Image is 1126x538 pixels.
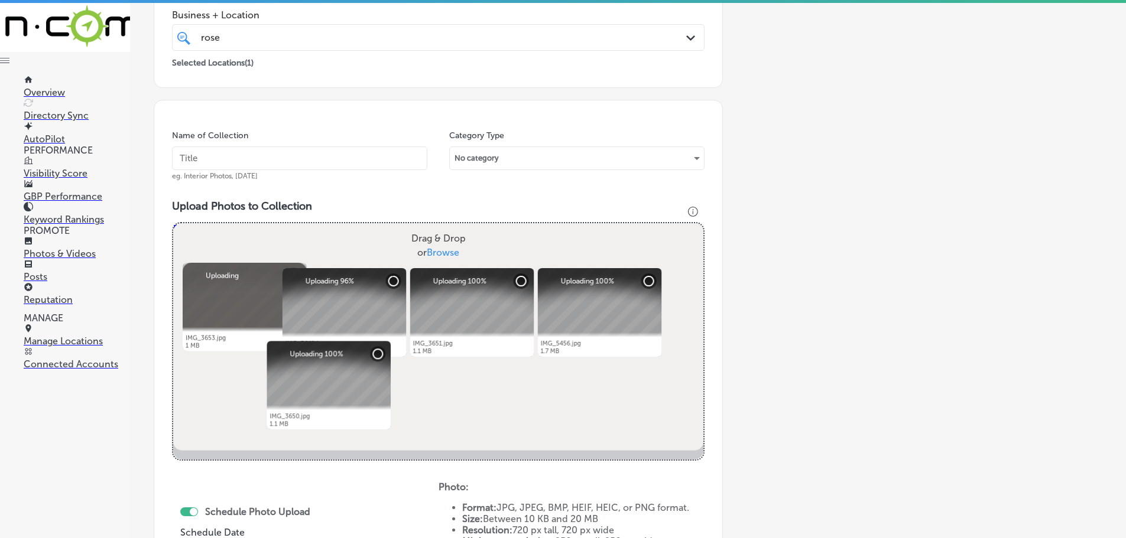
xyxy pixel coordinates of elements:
[24,312,130,324] p: MANAGE
[24,180,130,202] a: GBP Performance
[24,203,130,225] a: Keyword Rankings
[172,172,258,180] span: eg. Interior Photos, [DATE]
[462,502,497,513] strong: Format:
[24,225,130,236] p: PROMOTE
[172,146,427,170] input: Title
[24,358,130,370] p: Connected Accounts
[450,149,704,168] div: No category
[24,347,130,370] a: Connected Accounts
[24,214,130,225] p: Keyword Rankings
[24,237,130,259] a: Photos & Videos
[462,513,705,524] li: Between 10 KB and 20 MB
[24,156,130,179] a: Visibility Score
[172,131,248,141] label: Name of Collection
[24,260,130,282] a: Posts
[205,506,310,517] label: Schedule Photo Upload
[180,527,245,538] label: Schedule Date
[427,247,459,258] span: Browse
[24,110,130,121] p: Directory Sync
[462,513,483,524] strong: Size:
[24,87,130,98] p: Overview
[24,168,130,179] p: Visibility Score
[24,122,130,145] a: AutoPilot
[439,481,469,493] strong: Photo:
[24,324,130,347] a: Manage Locations
[462,502,705,513] li: JPG, JPEG, BMP, HEIF, HEIC, or PNG format.
[24,271,130,282] p: Posts
[24,335,130,347] p: Manage Locations
[24,294,130,305] p: Reputation
[24,248,130,259] p: Photos & Videos
[407,227,470,265] label: Drag & Drop or
[24,145,130,156] p: PERFORMANCE
[24,99,130,121] a: Directory Sync
[172,9,705,21] span: Business + Location
[172,200,705,213] h3: Upload Photos to Collection
[24,191,130,202] p: GBP Performance
[24,76,130,98] a: Overview
[24,133,130,145] p: AutoPilot
[462,524,512,536] strong: Resolution:
[462,524,705,536] li: 720 px tall, 720 px wide
[449,131,504,141] label: Category Type
[24,283,130,305] a: Reputation
[172,53,254,68] p: Selected Locations ( 1 )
